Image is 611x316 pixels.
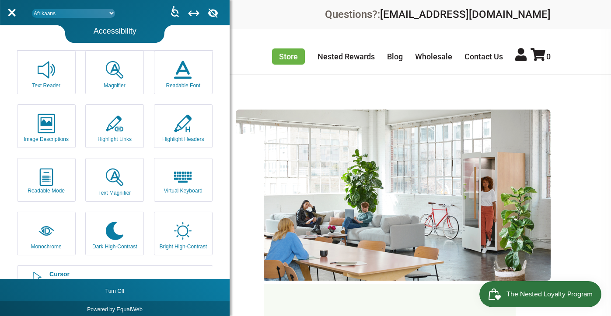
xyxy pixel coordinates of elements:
span: Monochrome [18,244,74,249]
span: Text Reader [18,83,74,88]
a: EqualWeb [116,306,143,312]
span: Image Descriptions [18,137,74,142]
span: Readable Font [155,83,211,88]
iframe: Button to open loyalty program pop-up [479,281,602,307]
span: Powered by [87,307,115,312]
h4: Cursor [32,271,198,277]
span: Readable Mode [18,188,74,193]
span: Highlight Headers [155,137,211,142]
span: Virtual Keyboard [155,188,211,193]
span: Turn Off [105,289,124,294]
span: Dark High-Contrast [87,244,143,249]
span: Magnifier [87,83,143,88]
span: Text Magnifier [87,190,143,196]
span: Bright High-Contrast [155,244,211,249]
span: Highlight Links [87,137,143,142]
select: Accessibility menu language [32,9,115,18]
